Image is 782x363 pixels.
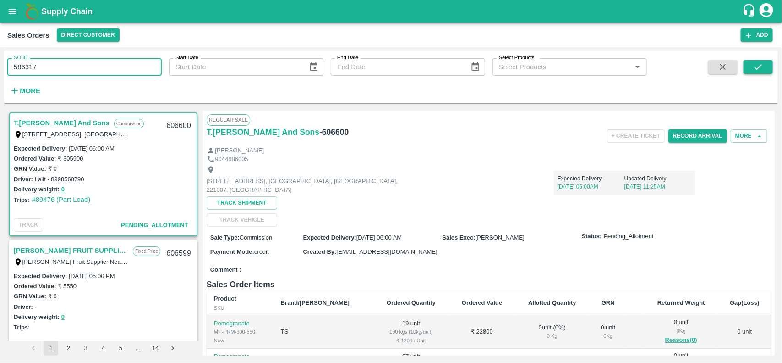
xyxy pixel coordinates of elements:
label: Comment : [210,266,241,274]
p: Pomegranate [214,352,266,361]
p: Updated Delivery [624,174,691,183]
td: ₹ 22800 [449,315,515,349]
label: ₹ 0 [48,293,57,300]
button: Track Shipment [207,196,277,210]
label: Trips: [14,324,30,331]
label: GRN Value: [14,165,46,172]
p: [DATE] 11:25AM [624,183,691,191]
p: 9044686005 [215,155,248,164]
span: Commission [240,234,273,241]
label: Trips: [14,196,30,203]
div: 0 Kg [651,327,711,335]
label: Ordered Value: [14,283,56,290]
span: [DATE] 06:00 AM [356,234,402,241]
b: Brand/[PERSON_NAME] [281,299,350,306]
div: 0 unit [651,318,711,346]
button: 0 [61,184,65,195]
td: 19 unit [373,315,449,349]
span: Pending_Allotment [604,232,654,241]
button: Reasons(0) [651,335,711,346]
button: Choose date [467,58,484,76]
button: Select DC [57,28,120,42]
p: [STREET_ADDRESS], [GEOGRAPHIC_DATA], [GEOGRAPHIC_DATA], 221007, [GEOGRAPHIC_DATA] [207,177,413,194]
label: ₹ 305900 [58,155,83,162]
label: SO ID [14,54,27,61]
div: … [131,344,145,353]
b: Ordered Quantity [387,299,436,306]
label: Ordered Value: [14,155,56,162]
a: #89476 (Part Load) [32,196,90,203]
button: Go to page 4 [96,341,110,356]
div: 0 unit ( 0 %) [522,324,582,341]
b: GRN [602,299,615,306]
p: Pomegranate [214,319,266,328]
div: 606600 [161,115,196,137]
label: Driver: [14,176,33,183]
div: New [214,336,266,345]
label: Delivery weight: [14,313,60,320]
button: Record Arrival [668,129,727,143]
div: 0 Kg [597,332,619,340]
img: logo [23,2,41,21]
div: 0 unit [597,324,619,341]
div: MH-PRM-300-350 [214,328,266,336]
a: Supply Chain [41,5,742,18]
p: Fixed Price [133,246,160,256]
input: End Date [331,58,463,76]
b: Gap(Loss) [730,299,759,306]
label: Payment Mode : [210,248,254,255]
strong: More [20,87,40,95]
label: Delivery weight: [14,186,60,193]
span: [EMAIL_ADDRESS][DOMAIN_NAME] [336,248,437,255]
b: Allotted Quantity [528,299,576,306]
div: Sales Orders [7,29,49,41]
button: More [7,83,43,99]
button: Add [741,28,773,42]
div: SKU [214,304,266,312]
input: Select Products [495,61,629,73]
label: Start Date [175,54,198,61]
div: 190 kgs (10kg/unit) [380,328,442,336]
div: 606599 [161,243,196,264]
button: Go to page 5 [113,341,128,356]
label: Expected Delivery : [14,145,67,152]
button: More [731,129,767,143]
span: Regular Sale [207,114,250,125]
label: Expected Delivery : [14,273,67,279]
label: [DATE] 05:00 PM [69,273,115,279]
label: ₹ 0 [48,165,57,172]
button: Open [632,61,644,73]
td: TS [273,315,373,349]
label: [DATE] 06:00 AM [69,145,114,152]
label: End Date [337,54,358,61]
button: 0 [61,312,65,323]
b: Ordered Value [462,299,502,306]
label: Lalit - 8998568790 [35,176,84,183]
b: Returned Weight [657,299,705,306]
button: Go to next page [165,341,180,356]
p: Expected Delivery [558,174,624,183]
td: 0 unit [718,315,771,349]
h6: Sales Order Items [207,278,771,291]
a: T.[PERSON_NAME] And Sons [207,126,319,139]
h6: - 606600 [319,126,349,139]
label: GRN Value: [14,293,46,300]
div: customer-support [742,3,758,20]
button: Go to page 2 [61,341,76,356]
label: [STREET_ADDRESS], [GEOGRAPHIC_DATA], [GEOGRAPHIC_DATA], 221007, [GEOGRAPHIC_DATA] [22,130,301,138]
button: page 1 [44,341,58,356]
span: credit [254,248,269,255]
label: ₹ 5550 [58,283,77,290]
p: [DATE] 06:00AM [558,183,624,191]
div: 0 Kg [522,332,582,340]
label: Status: [582,232,602,241]
b: Product [214,295,236,302]
button: open drawer [2,1,23,22]
a: T.[PERSON_NAME] And Sons [14,117,109,129]
div: account of current user [758,2,775,21]
input: Start Date [169,58,301,76]
label: Sale Type : [210,234,240,241]
label: Expected Delivery : [303,234,356,241]
label: Sales Exec : [443,234,476,241]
